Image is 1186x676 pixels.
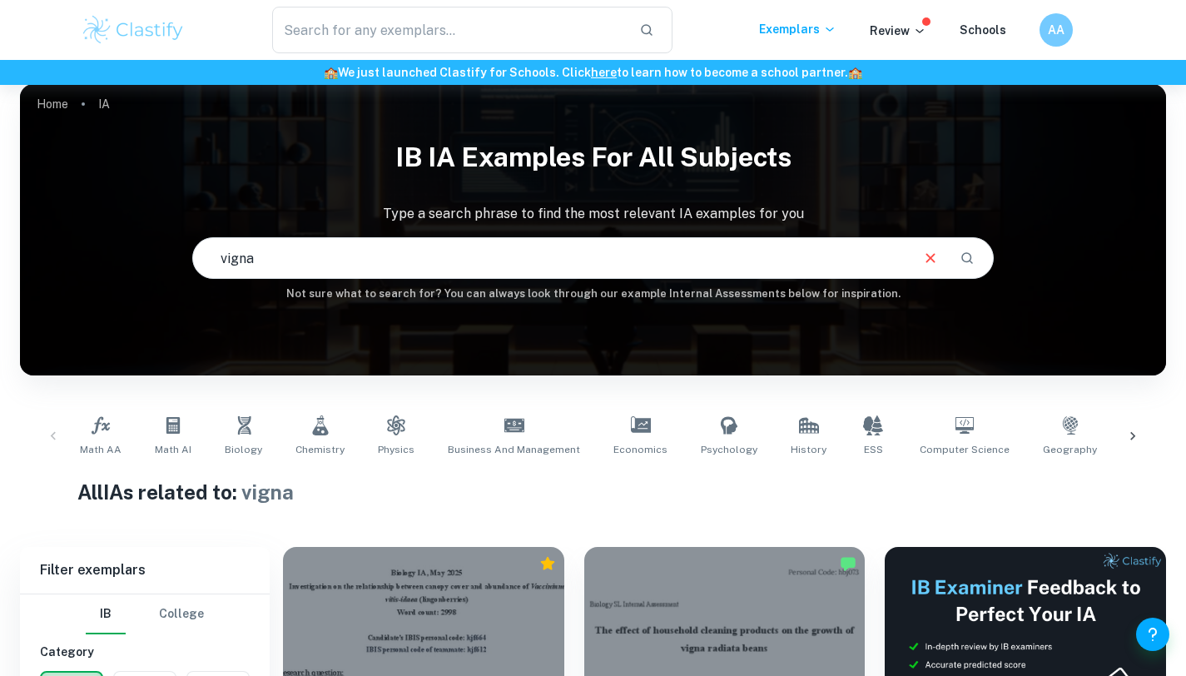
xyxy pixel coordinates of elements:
[539,555,556,572] div: Premium
[20,204,1166,224] p: Type a search phrase to find the most relevant IA examples for you
[241,480,294,504] span: vigna
[80,442,122,457] span: Math AA
[953,244,981,272] button: Search
[1040,13,1073,47] button: AA
[86,594,204,634] div: Filter type choice
[1046,21,1065,39] h6: AA
[591,66,617,79] a: here
[81,13,186,47] img: Clastify logo
[77,477,1109,507] h1: All IAs related to:
[295,442,345,457] span: Chemistry
[915,242,946,274] button: Clear
[378,442,414,457] span: Physics
[1136,618,1169,651] button: Help and Feedback
[960,23,1006,37] a: Schools
[759,20,836,38] p: Exemplars
[1043,442,1097,457] span: Geography
[864,442,883,457] span: ESS
[920,442,1010,457] span: Computer Science
[848,66,862,79] span: 🏫
[159,594,204,634] button: College
[701,442,757,457] span: Psychology
[272,7,627,53] input: Search for any exemplars...
[193,235,909,281] input: E.g. player arrangements, enthalpy of combustion, analysis of a big city...
[40,643,250,661] h6: Category
[98,95,110,113] p: IA
[613,442,667,457] span: Economics
[225,442,262,457] span: Biology
[20,547,270,594] h6: Filter exemplars
[448,442,580,457] span: Business and Management
[86,594,126,634] button: IB
[324,66,338,79] span: 🏫
[155,442,191,457] span: Math AI
[791,442,826,457] span: History
[870,22,926,40] p: Review
[20,286,1166,302] h6: Not sure what to search for? You can always look through our example Internal Assessments below f...
[3,63,1183,82] h6: We just launched Clastify for Schools. Click to learn how to become a school partner.
[840,555,856,572] img: Marked
[20,131,1166,184] h1: IB IA examples for all subjects
[37,92,68,116] a: Home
